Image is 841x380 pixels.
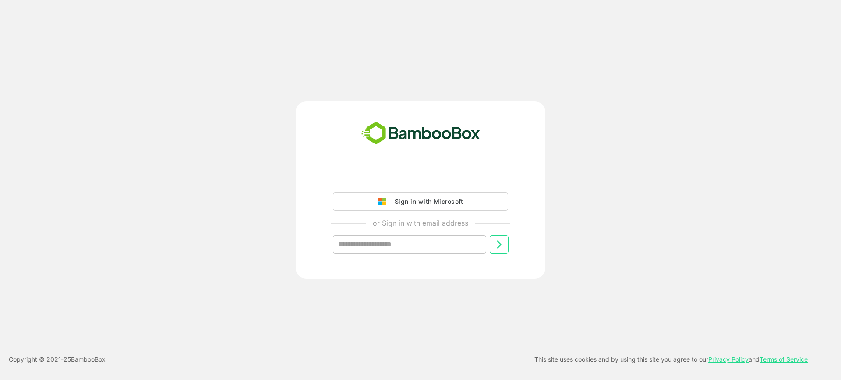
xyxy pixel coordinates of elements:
img: bamboobox [357,119,485,148]
a: Terms of Service [760,356,808,363]
iframe: Sign in with Google Button [329,168,512,187]
img: google [378,198,390,206]
p: Copyright © 2021- 25 BambooBox [9,354,106,365]
p: This site uses cookies and by using this site you agree to our and [534,354,808,365]
p: or Sign in with email address [373,218,468,228]
a: Privacy Policy [708,356,749,363]
div: Sign in with Microsoft [390,196,463,207]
